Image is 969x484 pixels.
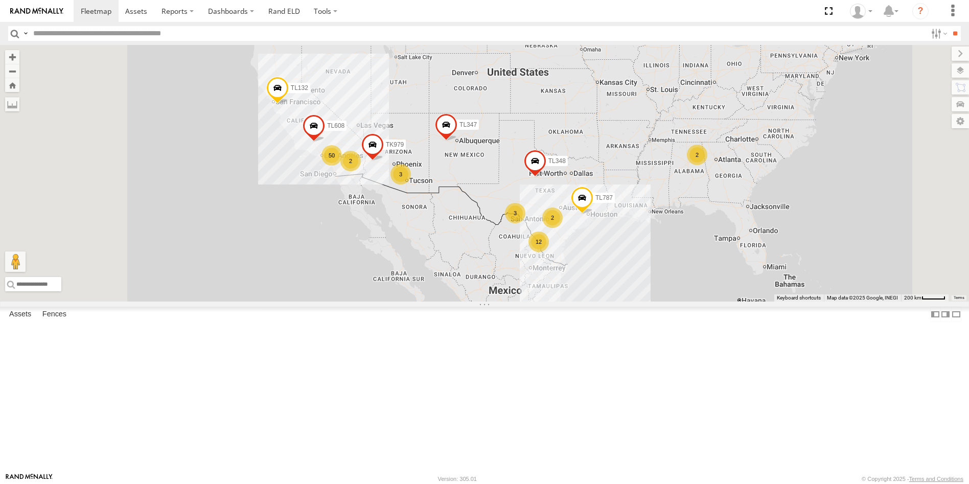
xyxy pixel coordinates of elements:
span: TL132 [291,85,308,92]
span: TL348 [548,158,566,165]
button: Zoom Home [5,78,19,92]
label: Fences [37,307,72,321]
span: Map data ©2025 Google, INEGI [827,295,898,301]
img: rand-logo.svg [10,8,63,15]
span: 200 km [904,295,921,301]
span: TL347 [459,121,477,128]
div: 2 [687,145,707,165]
button: Keyboard shortcuts [777,294,821,302]
button: Zoom in [5,50,19,64]
label: Assets [4,307,36,321]
label: Dock Summary Table to the Right [940,307,951,321]
a: Terms and Conditions [909,476,963,482]
a: Terms [954,296,964,300]
label: Search Query [21,26,30,41]
span: TK979 [386,141,404,148]
div: 3 [505,203,525,223]
button: Drag Pegman onto the map to open Street View [5,251,26,272]
label: Hide Summary Table [951,307,961,321]
label: Dock Summary Table to the Left [930,307,940,321]
label: Search Filter Options [927,26,949,41]
div: 12 [528,232,549,252]
button: Map Scale: 200 km per 43 pixels [901,294,949,302]
div: 2 [542,208,563,228]
div: © Copyright 2025 - [862,476,963,482]
div: 50 [321,145,342,166]
span: TL787 [595,194,613,201]
div: Norma Casillas [846,4,876,19]
label: Measure [5,97,19,111]
div: Version: 305.01 [438,476,477,482]
div: 2 [340,151,361,171]
i: ? [912,3,929,19]
div: 3 [390,164,411,185]
span: TL608 [327,122,344,129]
a: Visit our Website [6,474,53,484]
label: Map Settings [952,114,969,128]
button: Zoom out [5,64,19,78]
